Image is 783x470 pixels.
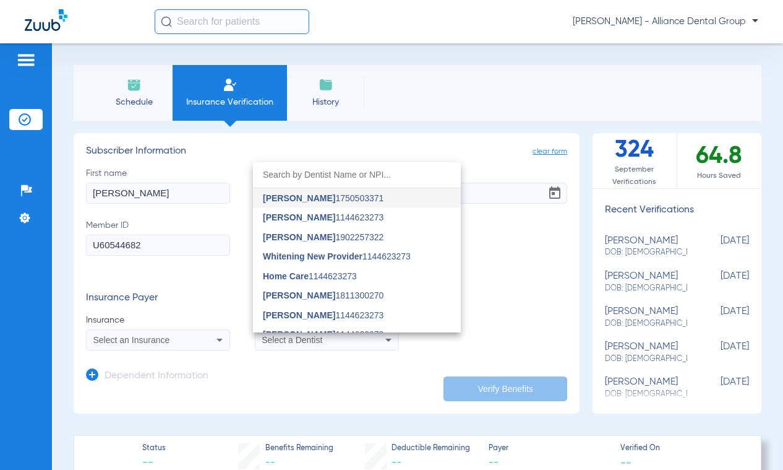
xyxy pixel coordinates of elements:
[263,330,383,339] span: 1144623273
[263,251,362,261] span: Whitening New Provider
[263,252,411,261] span: 1144623273
[263,329,335,339] span: [PERSON_NAME]
[263,193,335,203] span: [PERSON_NAME]
[263,272,357,281] span: 1144623273
[263,213,383,222] span: 1144623273
[263,290,335,300] span: [PERSON_NAME]
[263,271,309,281] span: Home Care
[263,311,383,320] span: 1144623273
[263,194,383,202] span: 1750503371
[263,310,335,320] span: [PERSON_NAME]
[263,232,335,242] span: [PERSON_NAME]
[263,291,383,300] span: 1811300270
[253,162,461,188] input: dropdown search
[263,212,335,222] span: [PERSON_NAME]
[263,233,383,242] span: 1902257322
